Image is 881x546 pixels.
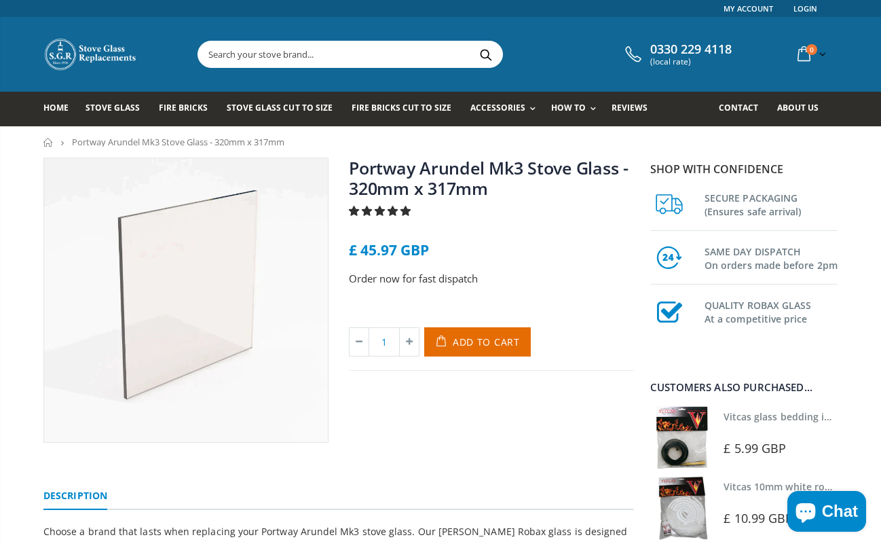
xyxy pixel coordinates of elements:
p: Order now for fast dispatch [349,271,634,287]
span: Add to Cart [453,335,520,348]
span: Portway Arundel Mk3 Stove Glass - 320mm x 317mm [72,136,284,148]
span: Reviews [612,102,648,113]
span: Fire Bricks Cut To Size [352,102,451,113]
p: Shop with confidence [650,161,838,177]
span: How To [551,102,586,113]
a: Stove Glass Cut To Size [227,92,342,126]
button: Add to Cart [424,327,531,357]
a: About us [777,92,829,126]
a: Contact [719,92,768,126]
span: £ 10.99 GBP [724,510,793,526]
span: (local rate) [650,57,732,67]
a: Stove Glass [86,92,150,126]
span: Home [43,102,69,113]
span: Stove Glass Cut To Size [227,102,332,113]
h3: QUALITY ROBAX GLASS At a competitive price [705,296,838,326]
span: Contact [719,102,758,113]
div: Customers also purchased... [650,382,838,393]
inbox-online-store-chat: Shopify online store chat [783,491,870,535]
h3: SECURE PACKAGING (Ensures safe arrival) [705,189,838,219]
span: Accessories [470,102,525,113]
span: Fire Bricks [159,102,208,113]
button: Search [470,41,501,67]
a: Description [43,483,107,510]
a: Home [43,92,79,126]
span: Stove Glass [86,102,140,113]
span: 5.00 stars [349,204,413,217]
img: squarestoveglass_7f72c632-91ea-4150-a9ff-d5a4e29ed8e3_800x_crop_center.webp [44,158,328,442]
span: 0 [806,44,817,55]
span: £ 45.97 GBP [349,240,429,259]
h3: SAME DAY DISPATCH On orders made before 2pm [705,242,838,272]
img: Stove Glass Replacement [43,37,138,71]
a: 0330 229 4118 (local rate) [622,42,732,67]
a: Reviews [612,92,658,126]
span: 0330 229 4118 [650,42,732,57]
a: Home [43,138,54,147]
input: Search your stove brand... [198,41,654,67]
img: Vitcas stove glass bedding in tape [650,406,713,469]
a: Fire Bricks Cut To Size [352,92,462,126]
a: Accessories [470,92,542,126]
a: Portway Arundel Mk3 Stove Glass - 320mm x 317mm [349,156,629,200]
span: About us [777,102,819,113]
a: How To [551,92,603,126]
a: 0 [792,41,829,67]
a: Fire Bricks [159,92,218,126]
img: Vitcas white rope, glue and gloves kit 10mm [650,476,713,539]
span: £ 5.99 GBP [724,440,786,456]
